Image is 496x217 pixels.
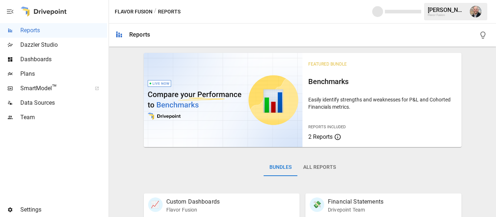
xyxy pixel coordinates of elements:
img: video thumbnail [144,53,303,147]
p: Custom Dashboards [166,197,220,206]
button: Bundles [264,159,297,176]
span: ™ [52,83,57,92]
button: All Reports [297,159,342,176]
div: 📈 [148,197,163,212]
span: Dazzler Studio [20,41,107,49]
h6: Benchmarks [308,76,456,87]
span: Settings [20,205,107,214]
p: Easily identify strengths and weaknesses for P&L and Cohorted Financials metrics. [308,96,456,110]
span: Data Sources [20,99,107,107]
span: Reports [20,26,107,35]
span: Reports Included [308,125,346,129]
div: / [154,7,156,16]
p: Drivepoint Team [328,206,383,213]
span: Plans [20,70,107,78]
img: Dustin Jacobson [470,6,481,17]
p: Financial Statements [328,197,383,206]
p: Flavor Fusion [166,206,220,213]
div: Flavor Fusion [428,13,465,17]
span: SmartModel [20,84,87,93]
div: [PERSON_NAME] [428,7,465,13]
span: 2 Reports [308,133,333,140]
span: Team [20,113,107,122]
div: 💸 [310,197,324,212]
button: Dustin Jacobson [465,1,486,22]
button: Flavor Fusion [115,7,153,16]
div: Reports [129,31,150,38]
span: Dashboards [20,55,107,64]
span: Featured Bundle [308,62,347,67]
